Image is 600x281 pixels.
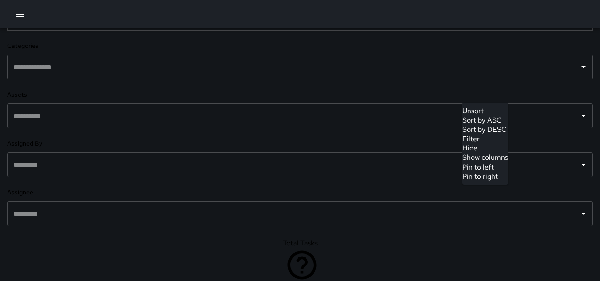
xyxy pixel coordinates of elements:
[7,139,593,149] h6: Assigned By
[577,207,590,220] button: Open
[283,238,318,248] span: Total Tasks
[462,143,508,153] li: Hide
[577,158,590,171] button: Open
[577,61,590,73] button: Open
[462,134,508,143] li: Filter
[462,125,508,134] li: Sort by DESC
[462,172,508,181] li: Pin to right
[7,90,593,100] h6: Assets
[462,153,508,162] li: Show columns
[462,106,508,115] li: Unsort
[462,115,508,125] li: Sort by ASC
[577,110,590,122] button: Open
[7,41,593,51] h6: Categories
[462,162,508,172] li: Pin to left
[7,188,593,198] h6: Assignee
[462,103,508,185] ul: Menu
